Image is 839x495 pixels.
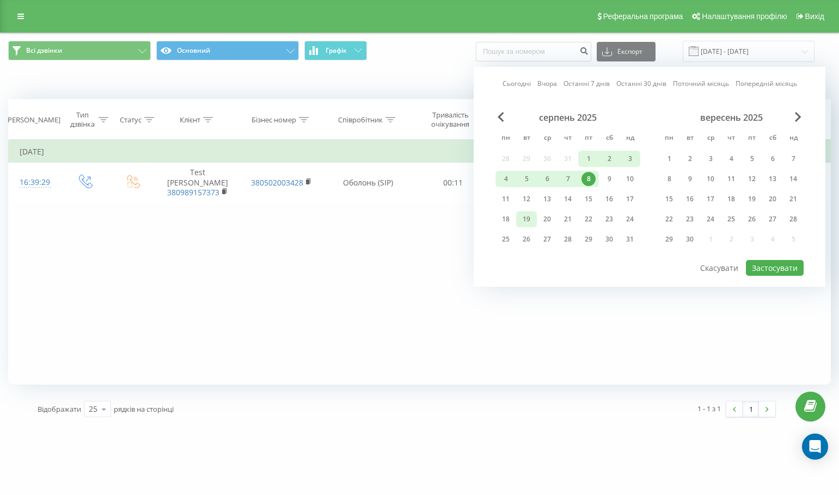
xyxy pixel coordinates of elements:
[495,211,516,227] div: пн 18 серп 2025 р.
[783,171,804,187] div: нд 14 вер 2025 р.
[114,404,174,414] span: рядків на сторінці
[785,131,801,147] abbr: неділя
[537,231,558,247] div: ср 27 серп 2025 р.
[765,212,780,226] div: 27
[702,12,787,21] span: Налаштування профілю
[700,191,721,207] div: ср 17 вер 2025 р.
[561,232,575,246] div: 28
[519,212,534,226] div: 19
[537,191,558,207] div: ср 13 серп 2025 р.
[558,211,578,227] div: чт 21 серп 2025 р.
[697,403,721,414] div: 1 - 1 з 1
[578,191,599,207] div: пт 15 серп 2025 р.
[662,232,676,246] div: 29
[581,232,596,246] div: 29
[581,172,596,186] div: 8
[120,115,142,125] div: Статус
[786,152,800,166] div: 7
[70,110,96,129] div: Тип дзвінка
[537,211,558,227] div: ср 20 серп 2025 р.
[498,112,504,122] span: Previous Month
[783,211,804,227] div: нд 28 вер 2025 р.
[602,152,616,166] div: 2
[503,78,531,89] a: Сьогодні
[724,212,738,226] div: 25
[745,192,759,206] div: 19
[795,112,801,122] span: Next Month
[540,172,554,186] div: 6
[623,192,637,206] div: 17
[20,172,49,193] div: 16:39:29
[703,152,718,166] div: 3
[602,232,616,246] div: 30
[601,131,617,147] abbr: субота
[765,192,780,206] div: 20
[724,152,738,166] div: 4
[700,151,721,167] div: ср 3 вер 2025 р.
[683,172,697,186] div: 9
[599,211,620,227] div: сб 23 серп 2025 р.
[558,231,578,247] div: чт 28 серп 2025 р.
[518,131,535,147] abbr: вівторок
[252,115,296,125] div: Бізнес номер
[413,163,493,203] td: 00:11
[683,152,697,166] div: 2
[764,131,781,147] abbr: субота
[540,212,554,226] div: 20
[661,131,677,147] abbr: понеділок
[700,211,721,227] div: ср 24 вер 2025 р.
[679,151,700,167] div: вт 2 вер 2025 р.
[659,231,679,247] div: пн 29 вер 2025 р.
[599,191,620,207] div: сб 16 серп 2025 р.
[620,211,640,227] div: нд 24 серп 2025 р.
[673,78,729,89] a: Поточний місяць
[762,211,783,227] div: сб 27 вер 2025 р.
[703,172,718,186] div: 10
[762,171,783,187] div: сб 13 вер 2025 р.
[540,192,554,206] div: 13
[745,152,759,166] div: 5
[516,211,537,227] div: вт 19 серп 2025 р.
[564,78,610,89] a: Останні 7 днів
[578,151,599,167] div: пт 1 серп 2025 р.
[659,151,679,167] div: пн 1 вер 2025 р.
[724,172,738,186] div: 11
[623,232,637,246] div: 31
[743,401,759,417] a: 1
[662,212,676,226] div: 22
[682,131,698,147] abbr: вівторок
[736,78,797,89] a: Попередній місяць
[519,232,534,246] div: 26
[659,112,804,123] div: вересень 2025
[581,152,596,166] div: 1
[89,404,97,414] div: 25
[499,232,513,246] div: 25
[251,177,303,188] a: 380502003428
[323,163,413,203] td: Оболонь (SIP)
[742,151,762,167] div: пт 5 вер 2025 р.
[724,192,738,206] div: 18
[659,191,679,207] div: пн 15 вер 2025 р.
[783,191,804,207] div: нд 21 вер 2025 р.
[765,172,780,186] div: 13
[578,171,599,187] div: пт 8 серп 2025 р.
[742,211,762,227] div: пт 26 вер 2025 р.
[5,115,60,125] div: [PERSON_NAME]
[683,232,697,246] div: 30
[597,42,656,61] button: Експорт
[558,171,578,187] div: чт 7 серп 2025 р.
[558,191,578,207] div: чт 14 серп 2025 р.
[745,212,759,226] div: 26
[581,192,596,206] div: 15
[38,404,81,414] span: Відображати
[495,171,516,187] div: пн 4 серп 2025 р.
[498,131,514,147] abbr: понеділок
[742,171,762,187] div: пт 12 вер 2025 р.
[599,151,620,167] div: сб 2 серп 2025 р.
[786,172,800,186] div: 14
[560,131,576,147] abbr: четвер
[519,172,534,186] div: 5
[476,42,591,61] input: Пошук за номером
[578,211,599,227] div: пт 22 серп 2025 р.
[802,434,828,460] div: Open Intercom Messenger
